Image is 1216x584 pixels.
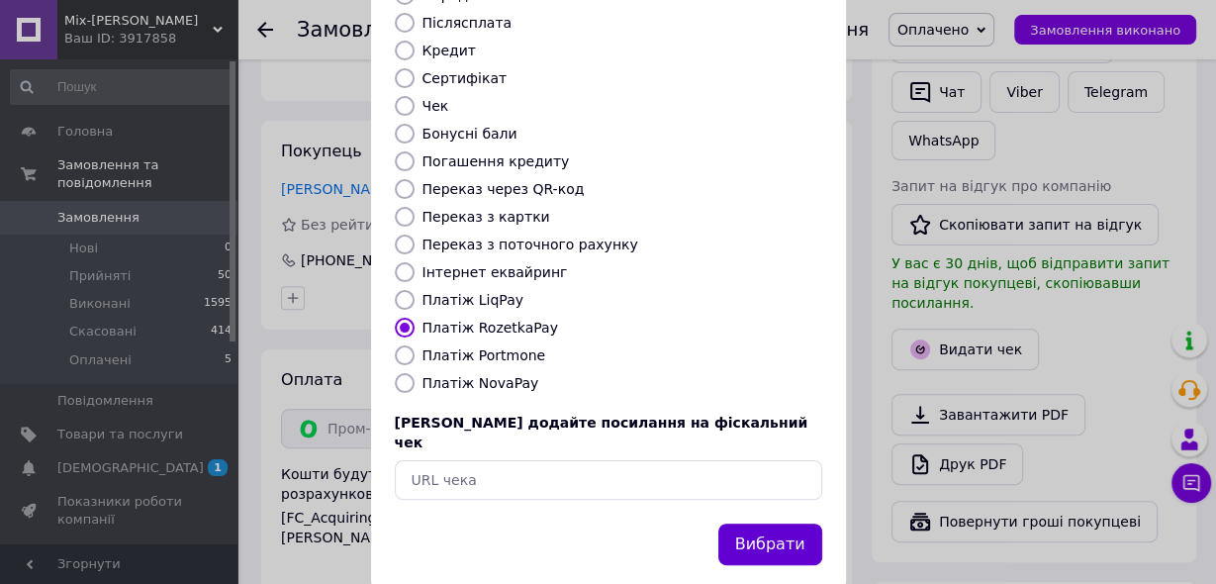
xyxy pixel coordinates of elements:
[422,15,513,31] label: Післясплата
[422,292,523,308] label: Платіж LiqPay
[422,43,476,58] label: Кредит
[422,347,546,363] label: Платіж Portmone
[422,181,585,197] label: Переказ через QR-код
[422,98,449,114] label: Чек
[422,237,638,252] label: Переказ з поточного рахунку
[422,320,558,336] label: Платіж RozetkaPay
[422,264,568,280] label: Інтернет еквайринг
[422,209,550,225] label: Переказ з картки
[395,460,822,500] input: URL чека
[395,415,808,450] span: [PERSON_NAME] додайте посилання на фіскальний чек
[422,375,539,391] label: Платіж NovaPay
[422,70,508,86] label: Сертифікат
[422,126,517,142] label: Бонусні бали
[718,524,822,566] button: Вибрати
[422,153,570,169] label: Погашення кредиту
